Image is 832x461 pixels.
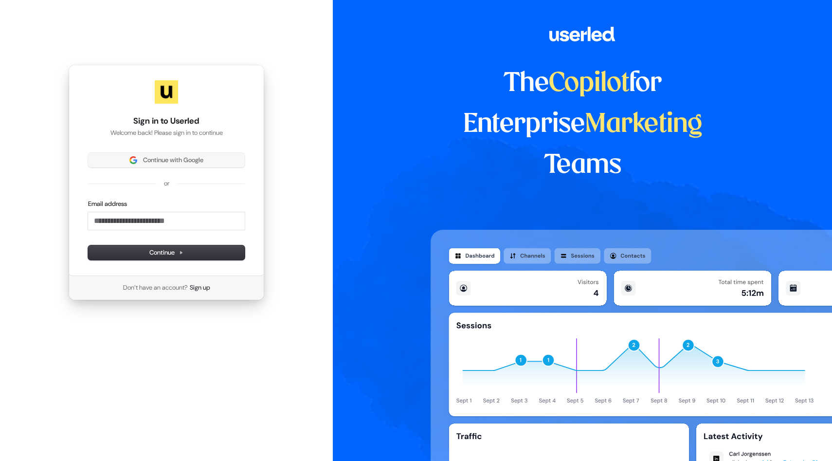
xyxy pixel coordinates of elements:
[88,245,245,260] button: Continue
[88,200,127,208] label: Email address
[88,153,245,167] button: Sign in with GoogleContinue with Google
[549,71,629,96] span: Copilot
[190,283,210,292] a: Sign up
[123,283,188,292] span: Don’t have an account?
[431,63,735,186] h1: The for Enterprise Teams
[155,80,178,104] img: Userled
[585,112,703,137] span: Marketing
[143,156,203,165] span: Continue with Google
[88,115,245,127] h1: Sign in to Userled
[149,248,183,257] span: Continue
[129,156,137,164] img: Sign in with Google
[164,179,169,188] p: or
[88,129,245,137] p: Welcome back! Please sign in to continue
